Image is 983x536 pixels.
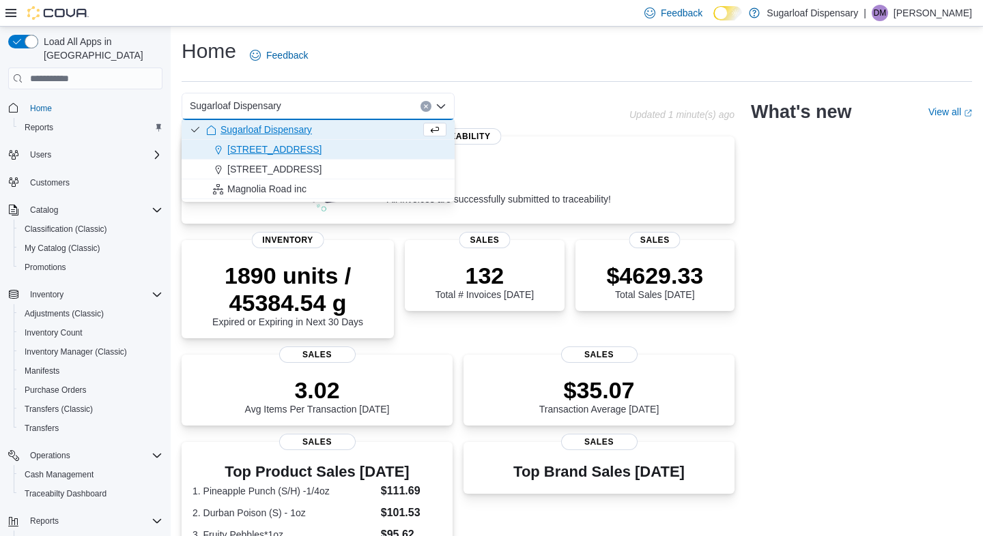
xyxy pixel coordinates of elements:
button: [STREET_ADDRESS] [182,140,455,160]
a: Adjustments (Classic) [19,306,109,322]
p: 132 [436,262,534,289]
button: Inventory [25,286,69,303]
span: Reports [25,513,162,529]
h3: Top Product Sales [DATE] [193,464,442,480]
button: Catalog [3,200,168,220]
a: Purchase Orders [19,382,92,398]
p: [PERSON_NAME] [894,5,972,21]
a: View allExternal link [928,106,972,117]
p: $4629.33 [606,262,703,289]
button: Adjustments (Classic) [14,304,168,323]
button: Clear input [421,101,431,112]
h1: Home [182,38,236,65]
span: Sales [561,346,638,363]
button: Reports [25,513,64,529]
span: Transfers (Classic) [19,401,162,417]
span: My Catalog (Classic) [25,243,100,254]
h3: Top Brand Sales [DATE] [513,464,685,480]
span: Promotions [19,259,162,276]
span: Sales [561,434,638,450]
button: [STREET_ADDRESS] [182,160,455,179]
span: Cash Management [19,466,162,483]
a: Transfers [19,420,64,436]
a: Customers [25,175,75,191]
div: Total # Invoices [DATE] [436,262,534,300]
span: Reports [25,122,53,133]
p: | [864,5,866,21]
a: Inventory Count [19,325,88,341]
div: All invoices are successfully submitted to traceability! [387,166,611,205]
span: [STREET_ADDRESS] [227,162,322,176]
span: Feedback [266,48,308,62]
button: Traceabilty Dashboard [14,484,168,503]
button: Home [3,98,168,117]
span: Manifests [19,363,162,379]
span: Operations [25,447,162,464]
dd: $101.53 [381,505,442,521]
p: Sugarloaf Dispensary [767,5,858,21]
button: Transfers (Classic) [14,400,168,419]
button: Cash Management [14,465,168,484]
span: Purchase Orders [19,382,162,398]
span: Load All Apps in [GEOGRAPHIC_DATA] [38,35,162,62]
button: Manifests [14,361,168,381]
span: Sales [279,346,356,363]
div: Total Sales [DATE] [606,262,703,300]
span: Home [25,99,162,116]
span: Feedback [661,6,702,20]
a: Inventory Manager (Classic) [19,344,132,360]
button: Classification (Classic) [14,220,168,239]
span: Sugarloaf Dispensary [190,98,281,114]
button: Close list of options [436,101,446,112]
p: 1890 units / 45384.54 g [193,262,383,316]
span: Transfers [19,420,162,436]
span: Reports [19,119,162,136]
span: Sales [459,232,510,248]
svg: External link [964,109,972,117]
a: Cash Management [19,466,99,483]
button: Users [25,147,57,163]
button: Users [3,145,168,164]
div: Choose from the following options [182,120,455,199]
span: Purchase Orders [25,385,87,396]
span: My Catalog (Classic) [19,240,162,256]
span: Customers [25,174,162,191]
span: Customers [30,177,70,188]
img: Cova [27,6,89,20]
span: Transfers [25,423,59,434]
button: Reports [14,118,168,137]
span: Inventory Count [19,325,162,341]
p: Updated 1 minute(s) ago [629,109,735,120]
span: Cash Management [25,469,94,480]
span: Inventory Manager (Classic) [25,346,127,357]
span: Promotions [25,262,66,273]
a: Transfers (Classic) [19,401,98,417]
span: Sales [279,434,356,450]
span: Catalog [25,202,162,218]
button: Operations [25,447,76,464]
span: Catalog [30,205,58,215]
button: Promotions [14,258,168,277]
button: Catalog [25,202,63,218]
a: Manifests [19,363,65,379]
span: Home [30,103,52,114]
span: Inventory [30,289,63,300]
button: Customers [3,173,168,192]
a: Reports [19,119,59,136]
button: Operations [3,446,168,465]
a: Feedback [244,42,313,69]
span: Classification (Classic) [19,221,162,237]
span: Sugarloaf Dispensary [220,123,312,136]
dd: $111.69 [381,483,442,499]
span: Traceability [414,128,501,145]
span: Magnolia Road inc [227,182,307,196]
p: 3.02 [245,376,390,404]
span: Inventory Count [25,327,83,338]
div: Expired or Expiring in Next 30 Days [193,262,383,327]
a: My Catalog (Classic) [19,240,106,256]
dt: 2. Durban Poison (S) - 1oz [193,506,375,520]
span: Dark Mode [713,20,714,21]
button: Transfers [14,419,168,438]
input: Dark Mode [713,6,742,20]
p: $35.07 [539,376,659,404]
